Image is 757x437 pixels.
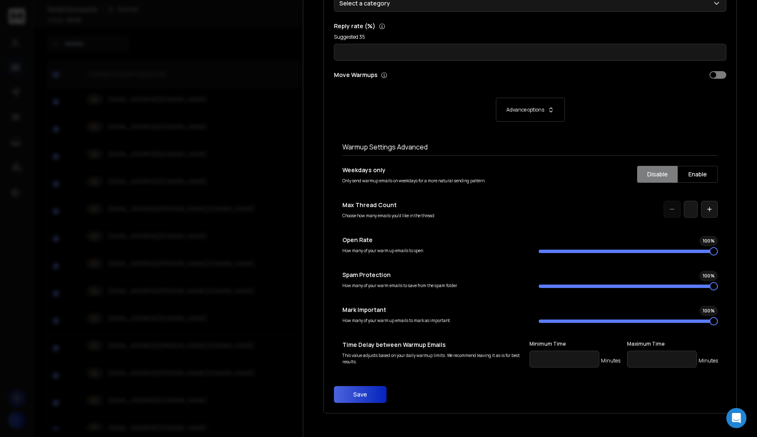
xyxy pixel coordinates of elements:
p: Suggested 35 [334,34,726,40]
button: Enable [678,166,718,183]
p: How many of your warm up emails to open [342,248,522,254]
div: 100 % [699,271,718,281]
div: 100 % [699,306,718,316]
p: Minutes [601,357,620,364]
p: This value adjusts based on your daily warmup limits. We recommend leaving it as is for best resu... [342,352,526,365]
p: Spam Protection [342,271,522,279]
button: Advance options [342,98,718,122]
p: Time Delay between Warmup Emails [342,341,526,349]
p: Reply rate (%) [334,22,726,30]
div: 100 % [699,236,718,246]
label: Minimum Time [529,341,620,347]
p: Minutes [699,357,718,364]
p: How many of your warm up emails to mark as important [342,317,522,324]
p: Advance options [506,107,544,113]
p: Move Warmups [334,71,528,79]
p: Choose how many emails you'd like in the thread [342,213,522,219]
button: Save [334,386,386,403]
button: Disable [637,166,678,183]
p: How many of your warm emails to save from the spam folder [342,282,522,289]
div: Open Intercom Messenger [726,408,746,428]
p: Max Thread Count [342,201,522,209]
label: Maximum Time [627,341,718,347]
p: Mark Important [342,306,522,314]
p: Open Rate [342,236,522,244]
p: Weekdays only [342,166,522,174]
p: Only send warmup emails on weekdays for a more natural sending pattern [342,178,522,184]
h1: Warmup Settings Advanced [342,142,718,152]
